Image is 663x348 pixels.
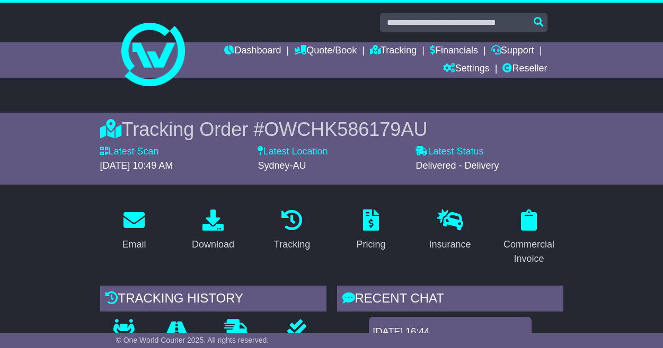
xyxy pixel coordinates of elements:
[224,42,281,60] a: Dashboard
[495,206,563,270] a: Commercial Invoice
[294,42,357,60] a: Quote/Book
[122,237,146,252] div: Email
[116,336,269,344] span: © One World Courier 2025. All rights reserved.
[264,118,427,140] span: OWCHK586179AU
[502,60,547,78] a: Reseller
[100,286,326,314] div: Tracking history
[267,206,317,255] a: Tracking
[422,206,478,255] a: Insurance
[502,237,556,266] div: Commercial Invoice
[258,160,306,171] span: Sydney-AU
[100,146,159,158] label: Latest Scan
[192,237,234,252] div: Download
[349,206,392,255] a: Pricing
[491,42,534,60] a: Support
[416,146,483,158] label: Latest Status
[337,286,563,314] div: RECENT CHAT
[430,42,478,60] a: Financials
[185,206,241,255] a: Download
[373,326,527,338] div: [DATE] 16:44
[416,160,499,171] span: Delivered - Delivery
[429,237,471,252] div: Insurance
[100,118,563,141] div: Tracking Order #
[356,237,385,252] div: Pricing
[370,42,417,60] a: Tracking
[258,146,328,158] label: Latest Location
[100,160,173,171] span: [DATE] 10:49 AM
[443,60,490,78] a: Settings
[274,237,310,252] div: Tracking
[115,206,153,255] a: Email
